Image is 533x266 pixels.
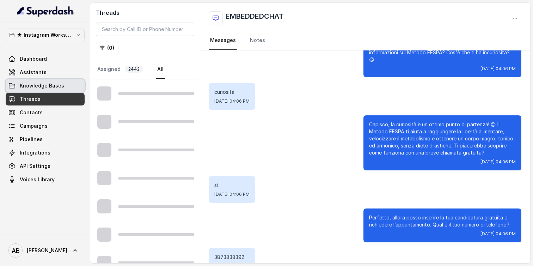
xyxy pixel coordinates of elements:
[96,8,194,17] h2: Threads
[96,60,194,79] nav: Tabs
[209,31,521,50] nav: Tabs
[6,241,85,260] a: [PERSON_NAME]
[17,6,74,17] img: light.svg
[20,109,43,116] span: Contacts
[17,31,73,39] p: ★ Instagram Workspace
[214,182,250,189] p: si
[96,23,194,36] input: Search by Call ID or Phone Number
[125,66,143,73] span: 2442
[480,231,516,237] span: [DATE] 04:06 PM
[20,122,48,129] span: Campaigns
[369,214,516,228] p: Perfetto, allora posso inserire la tua candidatura gratuita e richiedere l’appuntamento. Qual è i...
[480,159,516,165] span: [DATE] 04:06 PM
[96,42,118,54] button: (0)
[226,11,284,25] h2: EMBEDDEDCHAT
[369,121,516,156] p: Capisco, la curiosità è un ottimo punto di partenza! 😊 Il Metodo FESPA ti aiuta a raggiungere la ...
[27,247,67,254] span: [PERSON_NAME]
[6,146,85,159] a: Integrations
[12,247,20,254] text: AB
[6,29,85,41] button: ★ Instagram Workspace
[6,66,85,79] a: Assistants
[6,133,85,146] a: Pipelines
[20,176,55,183] span: Voices Library
[480,66,516,72] span: [DATE] 04:06 PM
[20,136,43,143] span: Pipelines
[214,98,250,104] span: [DATE] 04:06 PM
[20,96,41,103] span: Threads
[20,82,64,89] span: Knowledge Bases
[6,120,85,132] a: Campaigns
[6,160,85,173] a: API Settings
[20,149,50,156] span: Integrations
[20,69,47,76] span: Assistants
[6,173,85,186] a: Voices Library
[214,192,250,197] span: [DATE] 04:06 PM
[369,42,516,63] p: Okay, capisco. E cosa ti ha spinto a richiedere maggiori informazioni sul Metodo FESPA? Cos'è che...
[20,55,47,62] span: Dashboard
[96,60,145,79] a: Assigned2442
[6,53,85,65] a: Dashboard
[156,60,165,79] a: All
[214,254,250,261] p: 3873838392
[209,31,237,50] a: Messages
[249,31,266,50] a: Notes
[20,163,50,170] span: API Settings
[6,106,85,119] a: Contacts
[214,89,250,96] p: curiosità
[6,93,85,105] a: Threads
[6,79,85,92] a: Knowledge Bases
